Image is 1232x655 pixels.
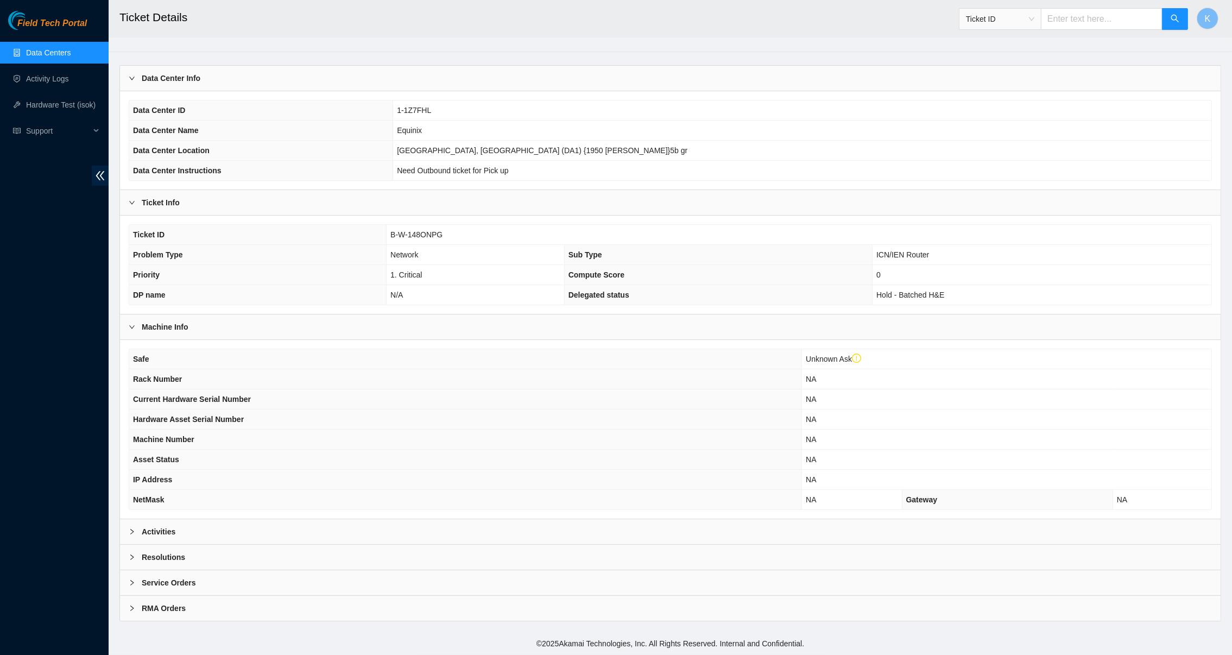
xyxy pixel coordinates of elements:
[8,11,55,30] img: Akamai Technologies
[806,355,861,363] span: Unknown Ask
[133,250,183,259] span: Problem Type
[133,455,179,464] span: Asset Status
[876,291,944,299] span: Hold - Batched H&E
[142,197,180,209] b: Ticket Info
[120,519,1221,544] div: Activities
[26,74,69,83] a: Activity Logs
[133,395,251,404] span: Current Hardware Serial Number
[806,395,816,404] span: NA
[129,580,135,586] span: right
[13,127,21,135] span: read
[133,355,149,363] span: Safe
[876,250,929,259] span: ICN/IEN Router
[120,66,1221,91] div: Data Center Info
[133,475,172,484] span: IP Address
[129,554,135,560] span: right
[8,20,87,34] a: Akamai TechnologiesField Tech Portal
[1162,8,1188,30] button: search
[806,375,816,383] span: NA
[966,11,1034,27] span: Ticket ID
[397,106,431,115] span: 1-1Z7FHL
[120,596,1221,621] div: RMA Orders
[92,166,109,186] span: double-left
[390,250,418,259] span: Network
[142,577,196,589] b: Service Orders
[26,120,90,142] span: Support
[876,270,881,279] span: 0
[133,230,165,239] span: Ticket ID
[133,166,222,175] span: Data Center Instructions
[17,18,87,29] span: Field Tech Portal
[120,190,1221,215] div: Ticket Info
[1171,14,1179,24] span: search
[129,324,135,330] span: right
[142,551,185,563] b: Resolutions
[133,146,210,155] span: Data Center Location
[806,435,816,444] span: NA
[129,199,135,206] span: right
[390,291,403,299] span: N/A
[806,415,816,424] span: NA
[568,270,624,279] span: Compute Score
[906,495,938,504] span: Gateway
[397,146,687,155] span: [GEOGRAPHIC_DATA], [GEOGRAPHIC_DATA] (DA1) {1950 [PERSON_NAME]}5b gr
[142,602,186,614] b: RMA Orders
[1117,495,1127,504] span: NA
[568,291,629,299] span: Delegated status
[133,106,185,115] span: Data Center ID
[142,321,188,333] b: Machine Info
[806,495,816,504] span: NA
[120,545,1221,570] div: Resolutions
[26,100,96,109] a: Hardware Test (isok)
[806,475,816,484] span: NA
[142,72,200,84] b: Data Center Info
[852,354,862,363] span: exclamation-circle
[133,291,166,299] span: DP name
[129,75,135,81] span: right
[568,250,602,259] span: Sub Type
[397,126,422,135] span: Equinix
[133,495,165,504] span: NetMask
[120,314,1221,339] div: Machine Info
[133,270,160,279] span: Priority
[1041,8,1162,30] input: Enter text here...
[26,48,71,57] a: Data Centers
[397,166,508,175] span: Need Outbound ticket for Pick up
[1197,8,1218,29] button: K
[390,230,443,239] span: B-W-148ONPG
[129,605,135,612] span: right
[390,270,422,279] span: 1. Critical
[129,528,135,535] span: right
[109,632,1232,655] footer: © 2025 Akamai Technologies, Inc. All Rights Reserved. Internal and Confidential.
[120,570,1221,595] div: Service Orders
[806,455,816,464] span: NA
[1205,12,1211,26] span: K
[133,375,182,383] span: Rack Number
[133,435,194,444] span: Machine Number
[142,526,175,538] b: Activities
[133,126,199,135] span: Data Center Name
[133,415,244,424] span: Hardware Asset Serial Number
